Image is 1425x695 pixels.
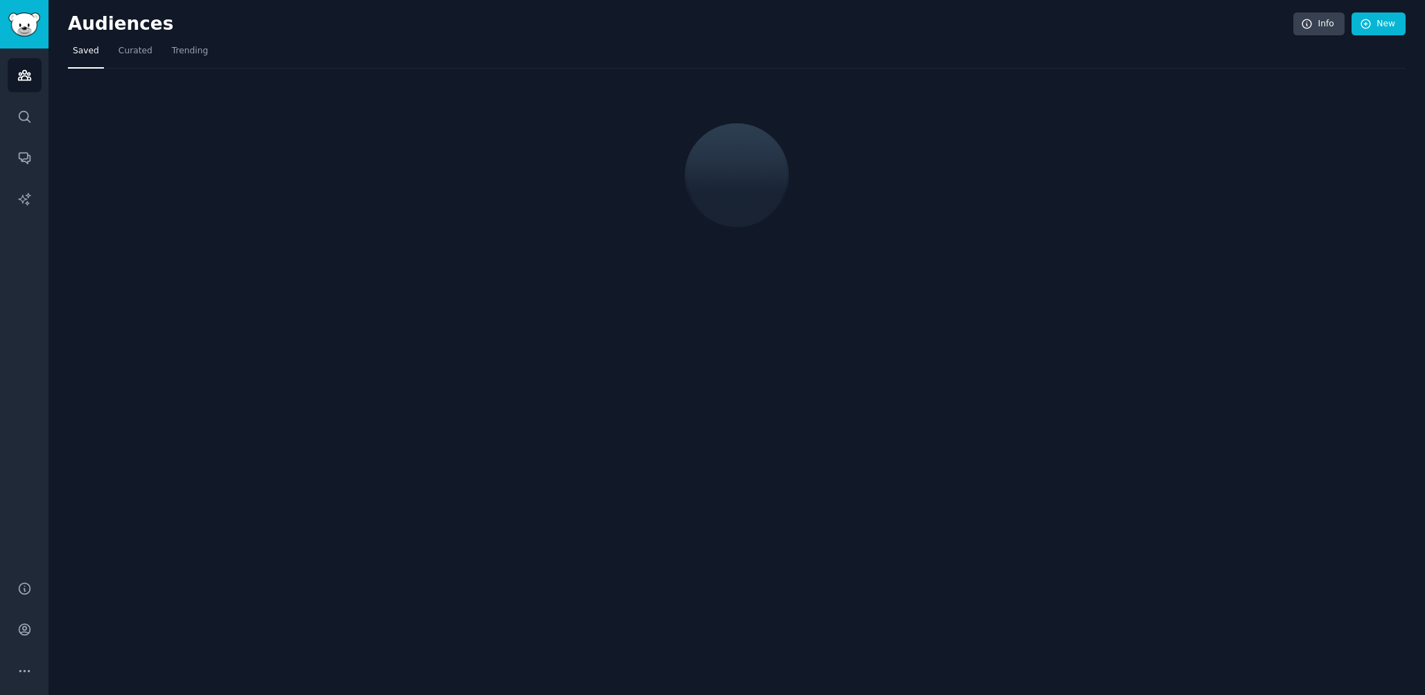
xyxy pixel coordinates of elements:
[167,40,213,69] a: Trending
[1293,12,1345,36] a: Info
[1352,12,1406,36] a: New
[68,40,104,69] a: Saved
[8,12,40,37] img: GummySearch logo
[73,45,99,58] span: Saved
[114,40,157,69] a: Curated
[172,45,208,58] span: Trending
[119,45,152,58] span: Curated
[68,13,1293,35] h2: Audiences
